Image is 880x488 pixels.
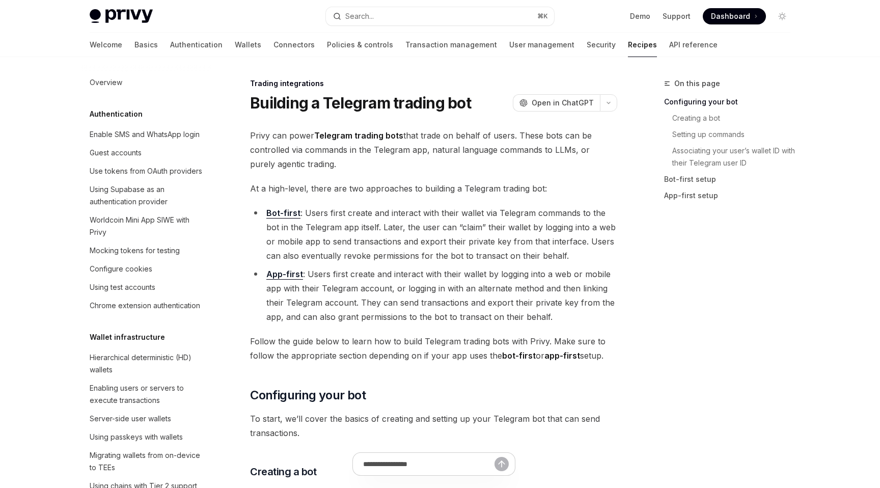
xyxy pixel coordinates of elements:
[544,350,580,361] strong: app-first
[314,130,403,141] strong: Telegram trading bots
[250,267,617,324] li: : Users first create and interact with their wallet by logging into a web or mobile app with thei...
[170,33,223,57] a: Authentication
[90,263,152,275] div: Configure cookies
[250,181,617,196] span: At a high-level, there are two approaches to building a Telegram trading bot:
[250,94,471,112] h1: Building a Telegram trading bot
[266,269,303,280] a: App-first
[81,278,212,296] a: Using test accounts
[81,428,212,446] a: Using passkeys with wallets
[81,260,212,278] a: Configure cookies
[90,76,122,89] div: Overview
[81,211,212,241] a: Worldcoin Mini App SIWE with Privy
[327,33,393,57] a: Policies & controls
[90,300,200,312] div: Chrome extension authentication
[345,10,374,22] div: Search...
[502,350,536,361] strong: bot-first
[90,351,206,376] div: Hierarchical deterministic (HD) wallets
[90,108,143,120] h5: Authentication
[703,8,766,24] a: Dashboard
[250,206,617,263] li: : Users first create and interact with their wallet via Telegram commands to the bot in the Teleg...
[90,382,206,406] div: Enabling users or servers to execute transactions
[664,187,799,204] a: App-first setup
[711,11,750,21] span: Dashboard
[326,7,554,25] button: Search...⌘K
[90,214,206,238] div: Worldcoin Mini App SIWE with Privy
[537,12,548,20] span: ⌘ K
[494,457,509,471] button: Send message
[669,33,718,57] a: API reference
[509,33,574,57] a: User management
[81,162,212,180] a: Use tokens from OAuth providers
[664,94,799,110] a: Configuring your bot
[663,11,691,21] a: Support
[90,449,206,474] div: Migrating wallets from on-device to TEEs
[587,33,616,57] a: Security
[81,144,212,162] a: Guest accounts
[134,33,158,57] a: Basics
[405,33,497,57] a: Transaction management
[774,8,790,24] button: Toggle dark mode
[90,33,122,57] a: Welcome
[250,387,366,403] span: Configuring your bot
[90,147,142,159] div: Guest accounts
[81,446,212,477] a: Migrating wallets from on-device to TEEs
[266,208,300,219] a: Bot-first
[664,171,799,187] a: Bot-first setup
[90,281,155,293] div: Using test accounts
[81,410,212,428] a: Server-side user wallets
[630,11,650,21] a: Demo
[90,183,206,208] div: Using Supabase as an authentication provider
[90,128,200,141] div: Enable SMS and WhatsApp login
[628,33,657,57] a: Recipes
[674,77,720,90] span: On this page
[90,431,183,443] div: Using passkeys with wallets
[81,180,212,211] a: Using Supabase as an authentication provider
[81,379,212,410] a: Enabling users or servers to execute transactions
[90,165,202,177] div: Use tokens from OAuth providers
[81,348,212,379] a: Hierarchical deterministic (HD) wallets
[250,412,617,440] span: To start, we’ll cover the basics of creating and setting up your Telegram bot that can send trans...
[81,296,212,315] a: Chrome extension authentication
[90,245,180,257] div: Mocking tokens for testing
[250,128,617,171] span: Privy can power that trade on behalf of users. These bots can be controlled via commands in the T...
[81,73,212,92] a: Overview
[90,331,165,343] h5: Wallet infrastructure
[513,94,600,112] button: Open in ChatGPT
[250,334,617,363] span: Follow the guide below to learn how to build Telegram trading bots with Privy. Make sure to follo...
[273,33,315,57] a: Connectors
[672,143,799,171] a: Associating your user’s wallet ID with their Telegram user ID
[532,98,594,108] span: Open in ChatGPT
[90,413,171,425] div: Server-side user wallets
[81,125,212,144] a: Enable SMS and WhatsApp login
[672,110,799,126] a: Creating a bot
[235,33,261,57] a: Wallets
[672,126,799,143] a: Setting up commands
[250,78,617,89] div: Trading integrations
[81,241,212,260] a: Mocking tokens for testing
[90,9,153,23] img: light logo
